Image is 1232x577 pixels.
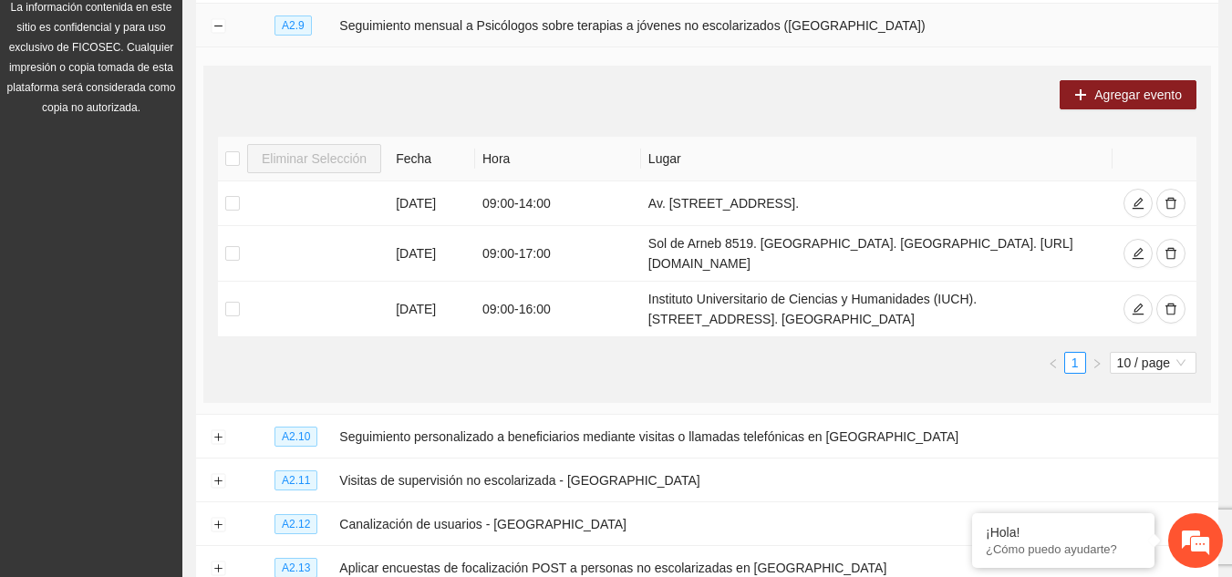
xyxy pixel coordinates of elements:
td: [DATE] [388,282,475,337]
li: Previous Page [1042,352,1064,374]
a: 1 [1065,353,1085,373]
td: [DATE] [388,226,475,282]
span: A2.11 [274,470,317,490]
td: Canalización de usuarios - [GEOGRAPHIC_DATA] [332,502,1218,546]
span: 10 / page [1117,353,1189,373]
span: delete [1165,303,1177,317]
td: 09:00 - 14:00 [475,181,641,226]
button: left [1042,352,1064,374]
td: Av. [STREET_ADDRESS]. [641,181,1113,226]
td: Seguimiento personalizado a beneficiarios mediante visitas o llamadas telefónicas en [GEOGRAPHIC_... [332,415,1218,459]
th: Lugar [641,137,1113,181]
span: edit [1132,197,1144,211]
button: Eliminar Selección [247,144,381,173]
span: delete [1165,197,1177,211]
span: Estamos en línea. [106,186,252,370]
span: La información contenida en este sitio es confidencial y para uso exclusivo de FICOSEC. Cualquier... [7,1,176,114]
button: plusAgregar evento [1060,80,1196,109]
li: 1 [1064,352,1086,374]
p: ¿Cómo puedo ayudarte? [986,542,1141,556]
td: Seguimiento mensual a Psicólogos sobre terapias a jóvenes no escolarizados ([GEOGRAPHIC_DATA]) [332,4,1218,47]
button: Expand row [211,518,225,532]
div: ¡Hola! [986,525,1141,540]
span: Agregar evento [1094,85,1182,105]
span: edit [1132,247,1144,262]
td: Visitas de supervisión no escolarizada - [GEOGRAPHIC_DATA] [332,459,1218,502]
td: 09:00 - 17:00 [475,226,641,282]
textarea: Escriba su mensaje y pulse “Intro” [9,384,347,448]
button: delete [1156,239,1185,268]
td: Sol de Arneb 8519. [GEOGRAPHIC_DATA]. [GEOGRAPHIC_DATA]. [URL][DOMAIN_NAME] [641,226,1113,282]
th: Hora [475,137,641,181]
th: Fecha [388,137,475,181]
button: Collapse row [211,19,225,34]
li: Next Page [1086,352,1108,374]
span: left [1048,358,1059,369]
span: right [1092,358,1103,369]
button: edit [1123,239,1153,268]
button: Expand row [211,562,225,576]
button: edit [1123,294,1153,324]
span: A2.10 [274,427,317,447]
span: A2.9 [274,15,312,36]
div: Chatee con nosotros ahora [95,93,306,117]
td: 09:00 - 16:00 [475,282,641,337]
button: edit [1123,189,1153,218]
td: [DATE] [388,181,475,226]
div: Minimizar ventana de chat en vivo [299,9,343,53]
button: Expand row [211,474,225,489]
span: plus [1074,88,1087,103]
td: Instituto Universitario de Ciencias y Humanidades (IUCH).[STREET_ADDRESS]. [GEOGRAPHIC_DATA] [641,282,1113,337]
span: delete [1165,247,1177,262]
span: edit [1132,303,1144,317]
button: delete [1156,294,1185,324]
button: right [1086,352,1108,374]
span: A2.12 [274,514,317,534]
div: Page Size [1110,352,1196,374]
button: delete [1156,189,1185,218]
button: Expand row [211,430,225,445]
